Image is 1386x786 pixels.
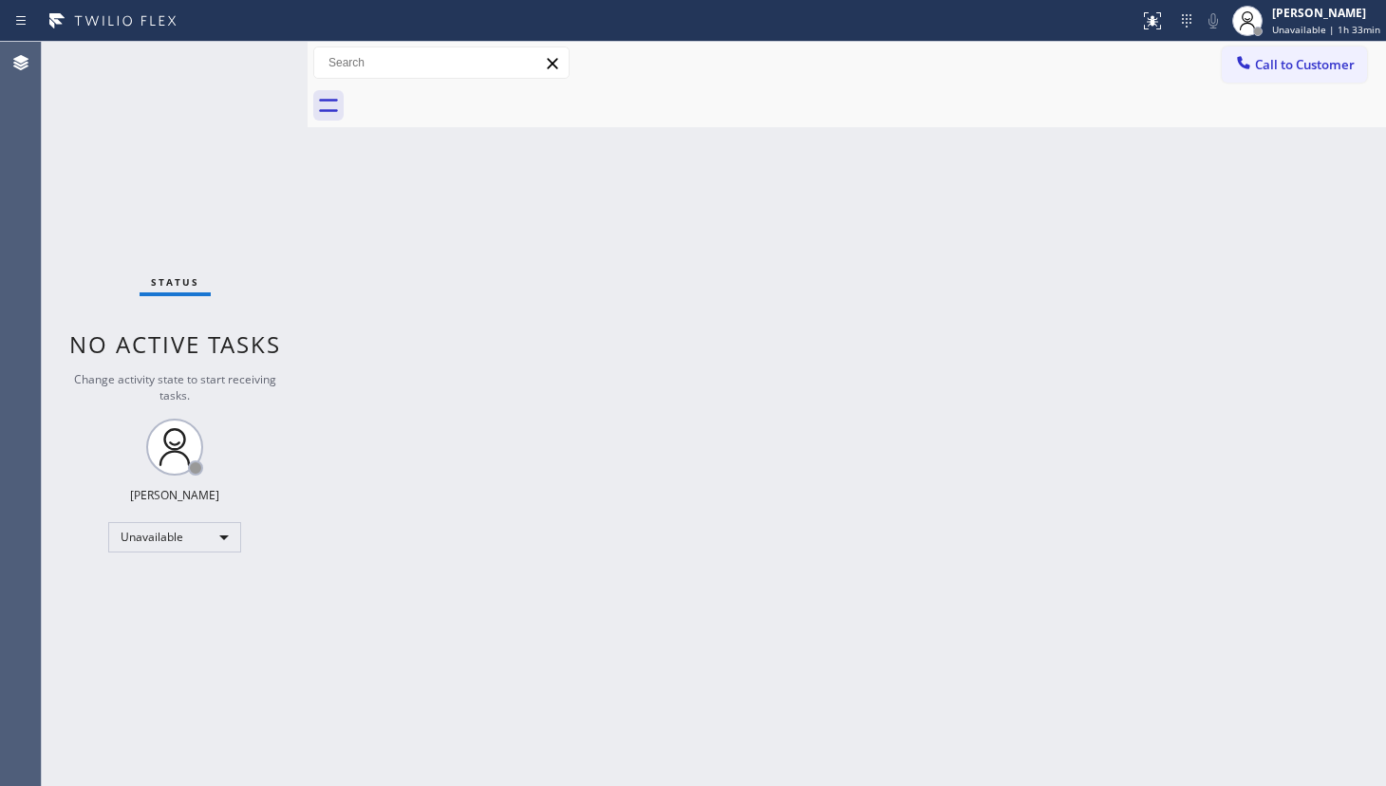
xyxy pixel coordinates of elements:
div: [PERSON_NAME] [1272,5,1380,21]
span: No active tasks [69,328,281,360]
div: [PERSON_NAME] [130,487,219,503]
input: Search [314,47,569,78]
button: Mute [1200,8,1227,34]
button: Call to Customer [1222,47,1367,83]
span: Call to Customer [1255,56,1355,73]
span: Change activity state to start receiving tasks. [74,371,276,403]
span: Status [151,275,199,289]
span: Unavailable | 1h 33min [1272,23,1380,36]
div: Unavailable [108,522,241,552]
